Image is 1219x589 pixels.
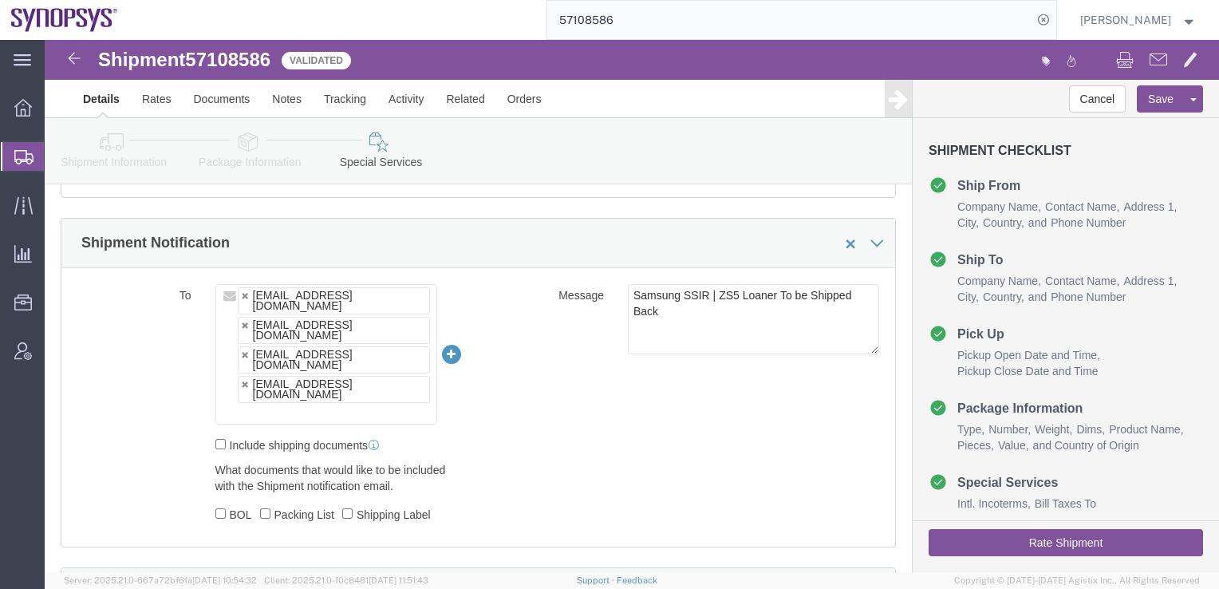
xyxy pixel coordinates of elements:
span: [DATE] 10:54:32 [192,575,257,585]
button: [PERSON_NAME] [1079,10,1197,30]
a: Support [577,575,617,585]
iframe: FS Legacy Container [45,40,1219,572]
span: Demi Zhang [1080,11,1171,29]
span: Client: 2025.21.0-f0c8481 [264,575,428,585]
img: logo [11,8,118,32]
a: Feedback [617,575,657,585]
span: Server: 2025.21.0-667a72bf6fa [64,575,257,585]
span: Copyright © [DATE]-[DATE] Agistix Inc., All Rights Reserved [954,574,1200,587]
input: Search for shipment number, reference number [547,1,1032,39]
span: [DATE] 11:51:43 [369,575,428,585]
